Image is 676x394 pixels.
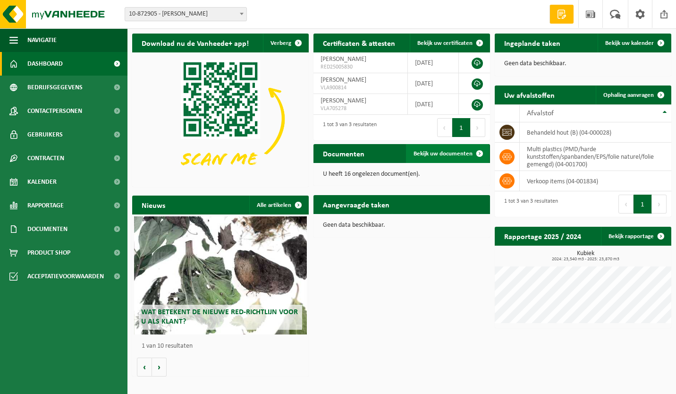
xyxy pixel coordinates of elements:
button: Vorige [137,358,152,377]
td: [DATE] [408,52,459,73]
h2: Uw afvalstoffen [495,86,564,104]
img: Download de VHEPlus App [132,52,309,185]
button: Volgende [152,358,167,377]
a: Alle artikelen [249,196,308,214]
p: Geen data beschikbaar. [504,60,662,67]
span: VLA900814 [321,84,400,92]
h2: Documenten [313,144,374,163]
span: Contracten [27,146,64,170]
a: Bekijk rapportage [601,227,670,246]
span: Verberg [270,40,291,46]
button: Next [471,118,485,137]
span: RED25005830 [321,63,400,71]
h2: Download nu de Vanheede+ app! [132,34,258,52]
h2: Ingeplande taken [495,34,570,52]
td: behandeld hout (B) (04-000028) [520,122,671,143]
a: Ophaling aanvragen [596,86,670,104]
h2: Rapportage 2025 / 2024 [495,227,591,245]
p: U heeft 16 ongelezen document(en). [323,171,481,178]
span: 10-872905 - GHYSEL SVEN - ICHTEGEM [125,8,246,21]
span: Bekijk uw certificaten [417,40,473,46]
button: 1 [452,118,471,137]
span: Contactpersonen [27,99,82,123]
p: Geen data beschikbaar. [323,222,481,229]
span: Wat betekent de nieuwe RED-richtlijn voor u als klant? [141,308,298,325]
h2: Certificaten & attesten [313,34,405,52]
h3: Kubiek [499,250,671,262]
button: 1 [634,195,652,214]
span: 2024: 23,540 m3 - 2025: 23,870 m3 [499,257,671,262]
span: Navigatie [27,28,57,52]
span: Dashboard [27,52,63,76]
div: 1 tot 3 van 3 resultaten [318,117,377,138]
span: Rapportage [27,194,64,217]
span: Gebruikers [27,123,63,146]
button: Verberg [263,34,308,52]
span: [PERSON_NAME] [321,56,366,63]
span: [PERSON_NAME] [321,77,366,84]
span: Documenten [27,217,68,241]
span: VLA705278 [321,105,400,112]
h2: Nieuws [132,196,175,214]
td: [DATE] [408,73,459,94]
span: Bedrijfsgegevens [27,76,83,99]
span: Kalender [27,170,57,194]
td: [DATE] [408,94,459,115]
a: Bekijk uw kalender [598,34,670,52]
a: Bekijk uw documenten [406,144,489,163]
p: 1 van 10 resultaten [142,343,304,350]
span: [PERSON_NAME] [321,97,366,104]
span: Bekijk uw kalender [605,40,654,46]
span: 10-872905 - GHYSEL SVEN - ICHTEGEM [125,7,247,21]
a: Wat betekent de nieuwe RED-richtlijn voor u als klant? [134,216,307,334]
span: Ophaling aanvragen [603,92,654,98]
button: Previous [618,195,634,214]
span: Acceptatievoorwaarden [27,265,104,288]
td: multi plastics (PMD/harde kunststoffen/spanbanden/EPS/folie naturel/folie gemengd) (04-001700) [520,143,671,171]
td: verkoop items (04-001834) [520,171,671,191]
button: Previous [437,118,452,137]
span: Afvalstof [527,110,554,117]
span: Bekijk uw documenten [414,151,473,157]
h2: Aangevraagde taken [313,195,399,214]
span: Product Shop [27,241,70,265]
button: Next [652,195,667,214]
a: Bekijk uw certificaten [410,34,489,52]
div: 1 tot 3 van 3 resultaten [499,194,558,214]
